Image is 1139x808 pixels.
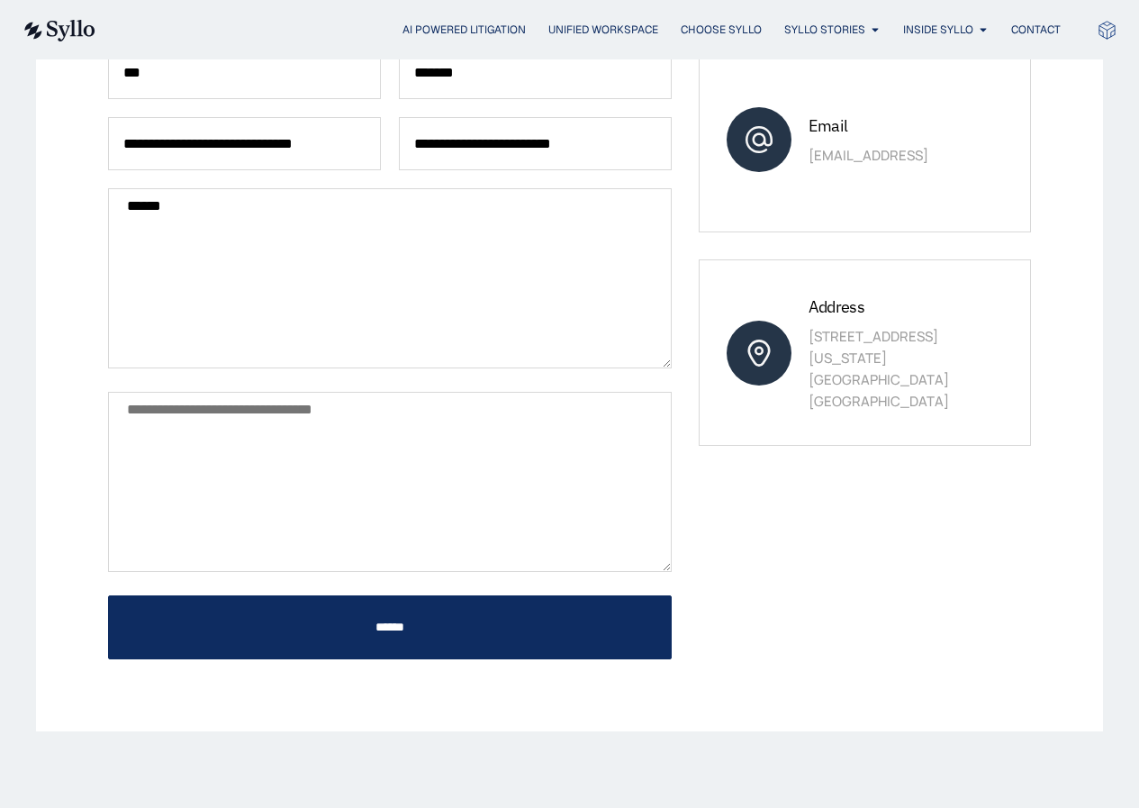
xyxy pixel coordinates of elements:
[903,22,973,38] a: Inside Syllo
[681,22,762,38] a: Choose Syllo
[809,115,847,136] span: Email
[809,326,1003,413] p: [STREET_ADDRESS] [US_STATE][GEOGRAPHIC_DATA] [GEOGRAPHIC_DATA]
[131,22,1061,39] nav: Menu
[131,22,1061,39] div: Menu Toggle
[22,20,95,41] img: syllo
[809,145,1003,167] p: [EMAIL_ADDRESS]
[809,296,864,317] span: Address
[1011,22,1061,38] a: Contact
[548,22,658,38] a: Unified Workspace
[402,22,526,38] a: AI Powered Litigation
[784,22,865,38] a: Syllo Stories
